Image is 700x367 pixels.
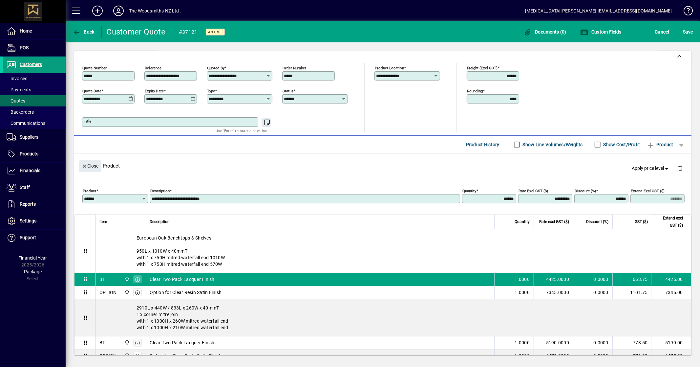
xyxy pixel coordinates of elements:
[99,353,117,359] div: OPTION
[95,229,691,273] div: European Oak Benchtops & Shelves 950L x 1010W x 40mmT with 1 x 750H mitred waterfall end 1010W wi...
[99,289,117,296] div: OPTION
[108,5,129,17] button: Profile
[612,286,652,299] td: 1101.75
[466,139,499,150] span: Product History
[207,88,215,93] mat-label: Type
[150,289,222,296] span: Option for Clear Resin Satin Finish
[538,339,569,346] div: 5190.0000
[632,165,670,172] span: Apply price level
[123,352,130,359] span: The Woodsmiths
[150,188,170,193] mat-label: Description
[683,29,686,34] span: S
[7,109,34,115] span: Backorders
[573,350,612,363] td: 0.0000
[672,165,688,171] app-page-header-button: Delete
[631,188,665,193] mat-label: Extend excl GST ($)
[3,118,66,129] a: Communications
[19,255,47,261] span: Financial Year
[681,26,695,38] button: Save
[652,336,691,350] td: 5190.00
[515,218,530,225] span: Quantity
[515,289,530,296] span: 1.0000
[3,95,66,106] a: Quotes
[82,88,101,93] mat-label: Quote date
[150,276,215,283] span: Clear Two Pack Lacquer Finish
[573,273,612,286] td: 0.0000
[3,106,66,118] a: Backorders
[573,286,612,299] td: 0.0000
[655,27,669,37] span: Cancel
[644,139,677,150] button: Product
[95,299,691,336] div: 2910L x 440W / 833L x 260W x 40mmT 1 x corner mitre join with 1 x 1000H x 260W mitred waterfall e...
[3,129,66,146] a: Suppliers
[20,185,30,190] span: Staff
[612,350,652,363] td: 971.25
[3,163,66,179] a: Financials
[652,273,691,286] td: 4425.00
[24,269,42,274] span: Package
[579,26,623,38] button: Custom Fields
[522,26,568,38] button: Documents (0)
[87,5,108,17] button: Add
[20,151,38,156] span: Products
[123,289,130,296] span: The Woodsmiths
[3,146,66,162] a: Products
[129,6,181,16] div: The Woodsmiths NZ Ltd .
[538,353,569,359] div: 6475.0000
[7,76,27,81] span: Invoices
[524,29,566,34] span: Documents (0)
[375,65,404,70] mat-label: Product location
[539,218,569,225] span: Rate excl GST ($)
[3,230,66,246] a: Support
[179,27,198,37] div: #37121
[20,28,32,34] span: Home
[7,87,31,92] span: Payments
[82,65,107,70] mat-label: Quote number
[82,161,99,172] span: Close
[586,218,608,225] span: Discount (%)
[77,163,103,169] app-page-header-button: Close
[20,218,36,223] span: Settings
[575,188,596,193] mat-label: Discount (%)
[521,141,583,148] label: Show Line Volumes/Weights
[3,23,66,39] a: Home
[672,160,688,176] button: Delete
[3,73,66,84] a: Invoices
[652,286,691,299] td: 7345.00
[463,139,502,150] button: Product History
[79,160,101,172] button: Close
[207,65,224,70] mat-label: Quoted by
[3,196,66,213] a: Reports
[653,26,671,38] button: Cancel
[123,339,130,346] span: The Woodsmiths
[652,350,691,363] td: 6475.00
[525,6,672,16] div: [MEDICAL_DATA][PERSON_NAME] [EMAIL_ADDRESS][DOMAIN_NAME]
[20,45,29,50] span: POS
[3,40,66,56] a: POS
[656,215,683,229] span: Extend excl GST ($)
[283,88,293,93] mat-label: Status
[3,179,66,196] a: Staff
[519,188,548,193] mat-label: Rate excl GST ($)
[73,29,95,34] span: Back
[573,336,612,350] td: 0.0000
[515,353,530,359] span: 1.0000
[7,98,25,103] span: Quotes
[538,276,569,283] div: 4425.0000
[150,339,215,346] span: Clear Two Pack Lacquer Finish
[216,127,267,134] mat-hint: Use 'Enter' to start a new line
[515,276,530,283] span: 1.0000
[580,29,622,34] span: Custom Fields
[647,139,673,150] span: Product
[99,339,105,346] div: BT
[602,141,640,148] label: Show Cost/Profit
[679,1,692,23] a: Knowledge Base
[150,218,170,225] span: Description
[84,119,91,124] mat-label: Title
[150,353,222,359] span: Option for Clear Resin Satin Finish
[145,88,164,93] mat-label: Expiry date
[612,336,652,350] td: 778.50
[462,188,476,193] mat-label: Quantity
[71,26,96,38] button: Back
[20,134,38,140] span: Suppliers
